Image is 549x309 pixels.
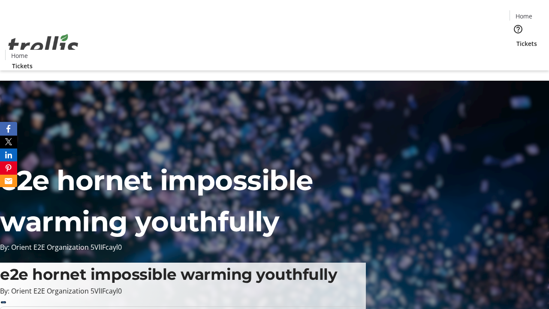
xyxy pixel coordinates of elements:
[12,61,33,70] span: Tickets
[6,51,33,60] a: Home
[510,39,544,48] a: Tickets
[11,51,28,60] span: Home
[516,39,537,48] span: Tickets
[510,48,527,65] button: Cart
[516,12,532,21] span: Home
[5,24,81,67] img: Orient E2E Organization 5VlIFcayl0's Logo
[510,12,537,21] a: Home
[5,61,39,70] a: Tickets
[510,21,527,38] button: Help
